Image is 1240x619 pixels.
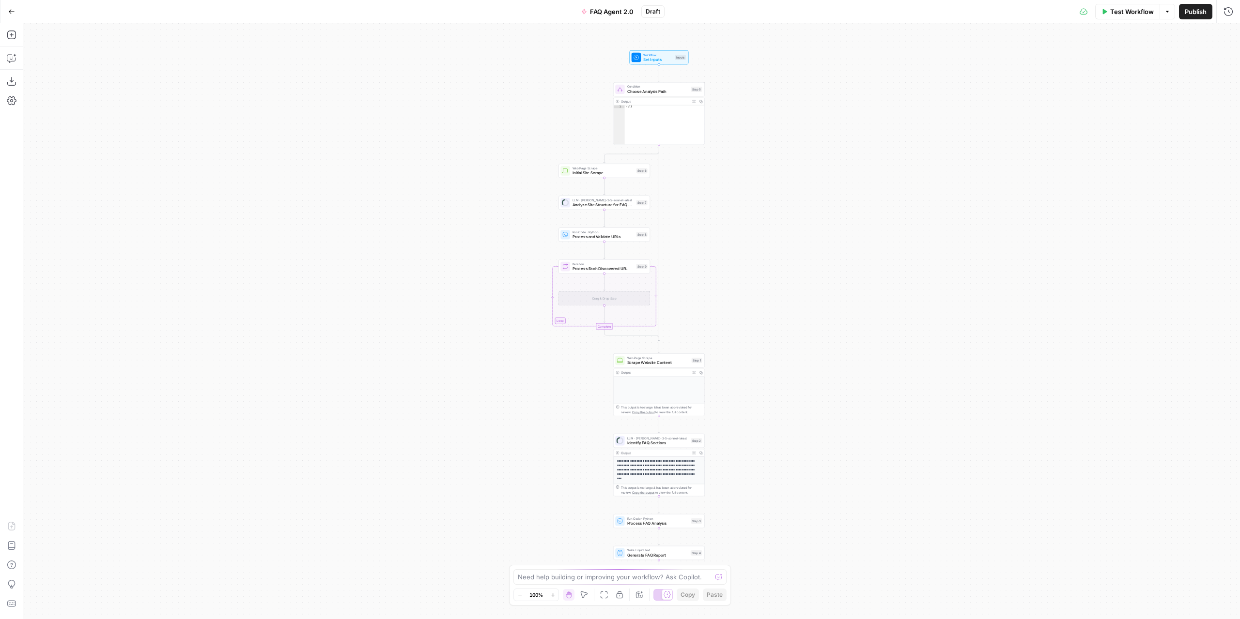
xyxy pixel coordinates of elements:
g: Edge from step_9-iteration-end to step_5-conditional-end [604,330,660,341]
g: Edge from step_9-iteration-ghost to step_9-iteration-end [604,305,605,322]
span: Paste [707,590,723,599]
span: FAQ Agent 2.0 [590,7,634,16]
g: Edge from step_9 to step_9-iteration-ghost [604,273,605,290]
div: Output [621,370,688,375]
span: Analyze Site Structure for FAQ Pages [573,202,634,208]
g: Edge from step_8 to step_9 [604,242,605,258]
span: Run Code · Python [627,516,689,521]
div: Step 5 [691,87,702,92]
span: Publish [1185,7,1207,16]
div: Drag & Drop Step [558,291,650,305]
div: Step 6 [636,168,647,173]
div: Web Page ScrapeInitial Site ScrapeStep 6 [558,164,650,178]
g: Edge from step_5 to step_6 [604,145,659,163]
span: LLM · [PERSON_NAME]-3-5-sonnet-latest [627,436,689,440]
g: Edge from start to step_5 [658,64,660,81]
g: Edge from step_3 to step_4 [658,528,660,545]
span: 100% [529,591,543,599]
span: Copy [681,590,695,599]
button: FAQ Agent 2.0 [575,4,639,19]
span: Process and Validate URLs [573,234,634,240]
div: LoopIterationProcess Each Discovered URLStep 9 [558,259,650,273]
span: Web Page Scrape [627,355,689,360]
span: Draft [646,7,660,16]
span: Choose Analysis Path [627,89,689,94]
g: Edge from step_5-conditional-end to step_1 [658,342,660,353]
div: Write Liquid TextGenerate FAQ ReportStep 4 [613,546,705,560]
div: Complete [558,323,650,330]
div: Output [621,99,688,104]
span: Identify FAQ Sections [627,440,689,446]
div: This output is too large & has been abbreviated for review. to view the full content. [621,485,702,495]
div: Step 2 [691,438,702,443]
span: Scrape Website Content [627,360,689,365]
div: LLM · [PERSON_NAME]-3-5-sonnet-latestAnalyze Site Structure for FAQ PagesStep 7 [558,196,650,210]
span: LLM · [PERSON_NAME]-3-5-sonnet-latest [573,197,634,202]
div: Complete [596,323,613,330]
button: Publish [1179,4,1212,19]
div: Web Page ScrapeScrape Website ContentStep 1OutputThis output is too large & has been abbreviated ... [613,353,705,416]
g: Edge from step_2 to step_3 [658,496,660,513]
g: Edge from step_5 to step_5-conditional-end [658,145,660,341]
div: Step 3 [691,518,702,524]
g: Edge from step_7 to step_8 [604,210,605,226]
div: Step 9 [636,264,647,269]
g: Edge from step_1 to step_2 [658,416,660,433]
span: Write Liquid Text [627,548,688,553]
span: Web Page Scrape [573,166,634,171]
span: Workflow [643,52,672,57]
span: Process FAQ Analysis [627,520,689,526]
div: Step 1 [692,358,702,363]
span: Run Code · Python [573,229,634,234]
div: Step 4 [691,550,702,556]
span: Initial Site Scrape [573,170,634,176]
div: WorkflowSet InputsInputs [613,50,705,64]
div: Run Code · PythonProcess FAQ AnalysisStep 3 [613,514,705,528]
button: Copy [677,589,699,601]
div: Step 8 [636,232,647,237]
button: Test Workflow [1095,4,1160,19]
div: Step 7 [636,200,647,205]
span: Set Inputs [643,57,672,62]
button: Paste [703,589,727,601]
span: Copy the output [632,491,654,494]
span: Copy the output [632,410,654,414]
div: ConditionChoose Analysis PathStep 5Outputnull [613,82,705,145]
div: Run Code · PythonProcess and Validate URLsStep 8 [558,227,650,242]
div: Output [621,451,688,455]
span: Generate FAQ Report [627,552,688,558]
div: 1 [613,105,624,108]
span: Test Workflow [1110,7,1154,16]
g: Edge from step_6 to step_7 [604,178,605,195]
div: This output is too large & has been abbreviated for review. to view the full content. [621,405,702,415]
span: Process Each Discovered URL [573,266,634,272]
div: Inputs [675,55,686,60]
span: Condition [627,84,689,89]
span: Iteration [573,261,634,266]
